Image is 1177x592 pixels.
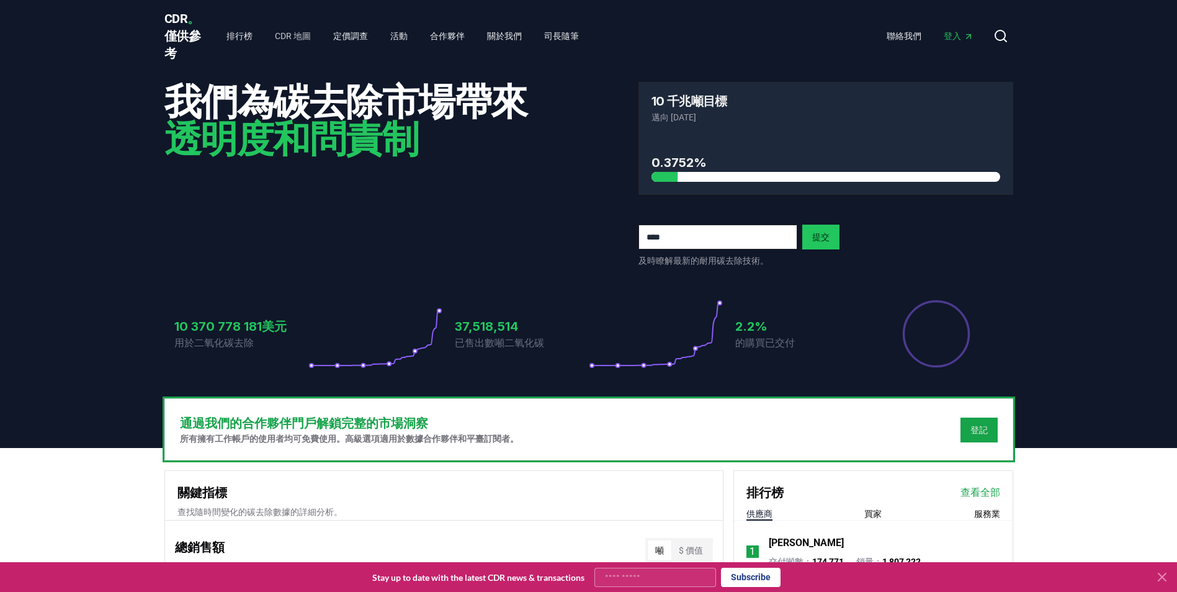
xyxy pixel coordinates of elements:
h2: 我們為碳去除市場帶來 [164,82,539,156]
p: 已售出數噸二氧化碳 [455,336,589,351]
button: 買家 [864,508,882,520]
button: $ 價值 [671,540,710,560]
button: 提交 [802,225,839,249]
p: 及時瞭解最新的耐用碳去除技術。 [638,254,797,267]
h3: 10 千兆噸目標 [651,95,727,107]
button: 登記 [960,418,998,442]
a: [PERSON_NAME] [769,536,844,550]
p: 邁向 [DATE] [651,111,1000,123]
h3: 10 370 778 181美元 [174,317,308,336]
h3: 總銷售額 [175,538,225,563]
p: 交付噸數： [769,555,844,568]
nav: 主 [877,25,983,47]
nav: 主 [217,25,589,47]
a: 定價調查 [323,25,378,47]
a: 排行榜 [217,25,262,47]
button: 服務業 [974,508,1000,520]
span: 。 [187,11,200,26]
a: 關於我們 [477,25,532,47]
h3: 0.3752% [651,153,1000,172]
p: 銷量： [856,555,921,568]
p: 查找隨時間變化的碳去除數據的詳細分析。 [177,506,710,518]
h3: 2.2% [735,317,869,336]
a: 司長隨筆 [534,25,589,47]
a: 查看全部 [960,485,1000,500]
a: 登入 [934,25,983,47]
button: 供應商 [746,508,772,520]
h3: 37,518,514 [455,317,589,336]
a: CDR 地圖 [265,25,321,47]
p: 的購買已交付 [735,336,869,351]
span: CDR 僅供參考 [164,11,201,61]
p: 1 [750,544,755,559]
span: 1,807,222 [882,557,921,567]
a: 合作夥伴 [420,25,475,47]
font: 登入 [944,31,961,41]
h3: 排行榜 [746,483,784,502]
a: CDR。僅供參考 [164,10,207,62]
div: 已交付銷售額的百分比 [902,299,971,369]
p: 用於二氧化碳去除 [174,336,308,351]
p: 所有擁有工作帳戶的使用者均可免費使用。高級選項適用於數據合作夥伴和平臺訂閱者。 [180,433,519,445]
a: 登記 [970,424,988,436]
a: 聯絡我們 [877,25,931,47]
button: 噸 [648,540,671,560]
span: 透明度和問責制 [164,112,419,163]
span: 174,771 [812,557,844,567]
a: 活動 [380,25,418,47]
h3: 關鍵指標 [177,483,710,502]
h3: 通過我們的合作夥伴門戶解鎖完整的市場洞察 [180,414,519,433]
